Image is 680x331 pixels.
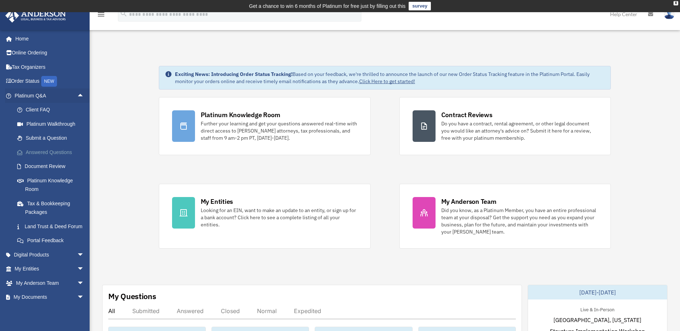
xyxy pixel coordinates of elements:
a: Portal Feedback [10,234,95,248]
a: Online Ordering [5,46,95,60]
div: Platinum Knowledge Room [201,110,280,119]
a: My Documentsarrow_drop_down [5,290,95,304]
div: Live & In-Person [575,305,620,313]
div: My Entities [201,197,233,206]
div: Did you know, as a Platinum Member, you have an entire professional team at your disposal? Get th... [441,207,598,235]
div: Answered [177,307,204,315]
a: Answered Questions [10,145,95,159]
div: Normal [257,307,277,315]
div: All [108,307,115,315]
span: arrow_drop_down [77,262,91,277]
a: Platinum Knowledge Room [10,173,95,196]
span: arrow_drop_down [77,304,91,319]
i: menu [97,10,105,19]
a: Platinum Knowledge Room Further your learning and get your questions answered real-time with dire... [159,97,371,155]
div: Contract Reviews [441,110,493,119]
div: Further your learning and get your questions answered real-time with direct access to [PERSON_NAM... [201,120,357,141]
div: My Questions [108,291,156,302]
div: Get a chance to win 6 months of Platinum for free just by filling out this [249,2,406,10]
i: search [120,10,128,18]
div: Do you have a contract, rental agreement, or other legal document you would like an attorney's ad... [441,120,598,141]
a: Client FAQ [10,103,95,117]
img: Anderson Advisors Platinum Portal [3,9,68,23]
a: Tax & Bookkeeping Packages [10,196,95,219]
a: My Anderson Team Did you know, as a Platinum Member, you have an entire professional team at your... [399,184,611,249]
a: survey [409,2,431,10]
a: menu [97,13,105,19]
div: Closed [221,307,240,315]
a: Tax Organizers [5,60,95,74]
a: Contract Reviews Do you have a contract, rental agreement, or other legal document you would like... [399,97,611,155]
span: arrow_drop_down [77,248,91,262]
img: User Pic [664,9,675,19]
a: Submit a Question [10,131,95,145]
span: [GEOGRAPHIC_DATA], [US_STATE] [553,316,641,324]
a: Home [5,32,91,46]
div: NEW [41,76,57,87]
div: Submitted [132,307,160,315]
strong: Exciting News: Introducing Order Status Tracking! [175,71,293,77]
a: Platinum Walkthrough [10,117,95,131]
div: Looking for an EIN, want to make an update to an entity, or sign up for a bank account? Click her... [201,207,357,228]
span: arrow_drop_down [77,290,91,305]
a: Platinum Q&Aarrow_drop_up [5,88,95,103]
div: My Anderson Team [441,197,496,206]
a: Document Review [10,159,95,174]
span: arrow_drop_down [77,276,91,291]
a: My Anderson Teamarrow_drop_down [5,276,95,290]
div: close [674,1,678,5]
a: Order StatusNEW [5,74,95,89]
div: [DATE]-[DATE] [528,285,667,299]
a: My Entitiesarrow_drop_down [5,262,95,276]
div: Based on your feedback, we're thrilled to announce the launch of our new Order Status Tracking fe... [175,71,605,85]
a: Digital Productsarrow_drop_down [5,248,95,262]
a: Online Learningarrow_drop_down [5,304,95,318]
a: Click Here to get started! [359,78,415,85]
a: Land Trust & Deed Forum [10,219,95,234]
div: Expedited [294,307,321,315]
a: My Entities Looking for an EIN, want to make an update to an entity, or sign up for a bank accoun... [159,184,371,249]
span: arrow_drop_up [77,88,91,103]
